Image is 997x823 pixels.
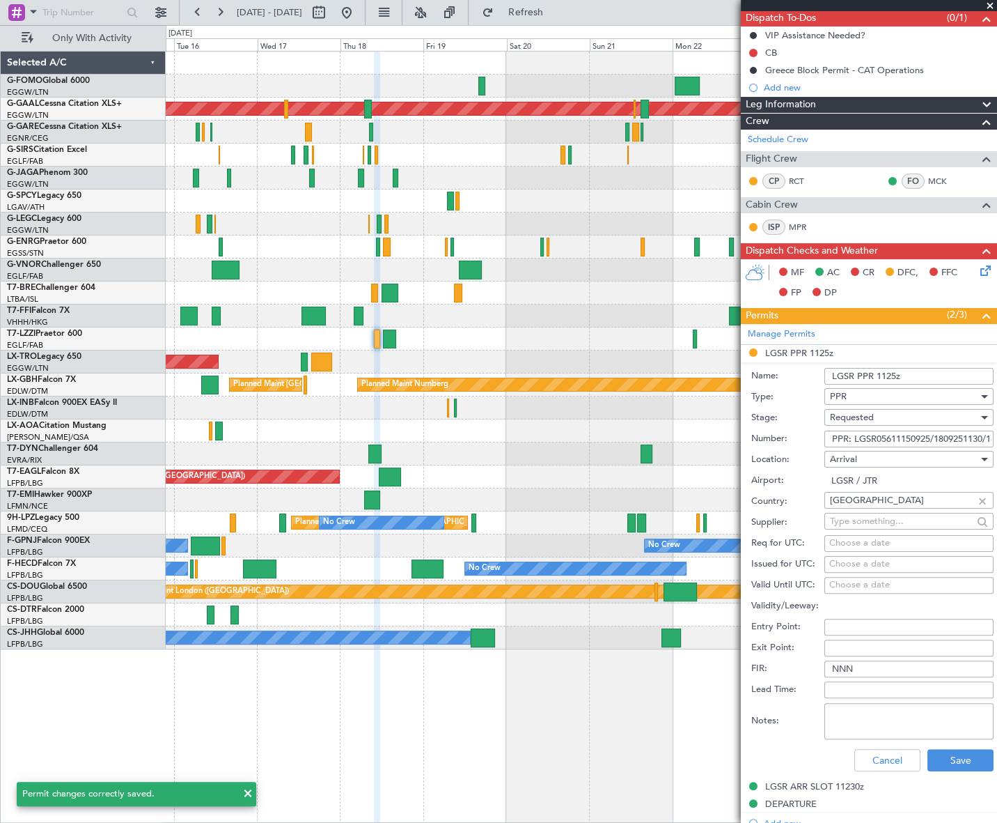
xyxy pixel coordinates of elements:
a: T7-FFIFalcon 7X [7,307,70,315]
a: EDLW/DTM [7,409,48,420]
div: Planned Maint London ([GEOGRAPHIC_DATA]) [123,581,289,602]
label: Type: [751,390,824,404]
span: CR [863,266,874,280]
span: T7-FFI [7,307,31,315]
span: FFC [941,266,957,280]
a: LFPB/LBG [7,616,43,626]
span: Refresh [496,8,555,17]
span: (0/1) [947,10,967,25]
a: CS-DOUGlobal 6500 [7,583,87,591]
div: Sun 21 [590,38,673,51]
div: Choose a date [829,578,989,592]
span: G-LEGC [7,215,37,223]
span: LX-GBH [7,376,38,384]
a: LGAV/ATH [7,202,45,213]
span: G-JAGA [7,169,39,177]
a: T7-DYNChallenger 604 [7,445,98,453]
a: 9H-LPZLegacy 500 [7,514,79,522]
a: EGGW/LTN [7,363,49,374]
a: T7-BREChallenger 604 [7,284,95,292]
a: T7-EAGLFalcon 8X [7,468,79,476]
div: LGSR ARR SLOT 11230z [765,780,864,792]
span: DFC, [897,266,918,280]
a: RCT [789,175,820,187]
a: EGGW/LTN [7,179,49,190]
a: G-JAGAPhenom 300 [7,169,88,177]
label: Req for UTC: [751,537,824,551]
input: Type something... [830,490,973,511]
label: Name: [751,369,824,383]
input: Type something... [830,511,973,532]
button: Cancel [854,749,920,771]
div: Choose a date [829,537,989,551]
span: G-SIRS [7,146,33,154]
span: F-GPNJ [7,537,37,545]
label: Airport: [751,474,824,488]
a: LFPB/LBG [7,570,43,580]
div: Planned Maint Nurnberg [361,374,448,395]
a: EGSS/STN [7,248,44,259]
a: VHHH/HKG [7,317,48,328]
div: Mon 22 [673,38,755,51]
span: PPR [830,390,847,403]
span: 9H-LPZ [7,514,35,522]
label: Valid Until UTC: [751,578,824,592]
a: EGNR/CEG [7,133,49,144]
a: Manage Permits [748,328,815,341]
div: No Crew [323,512,355,533]
a: [PERSON_NAME]/QSA [7,432,89,443]
span: FP [791,286,801,300]
a: G-SIRSCitation Excel [7,146,87,154]
a: G-LEGCLegacy 600 [7,215,81,223]
a: G-GARECessna Citation XLS+ [7,123,122,131]
div: Planned Maint [GEOGRAPHIC_DATA] ([GEOGRAPHIC_DATA]) [233,374,453,395]
input: Trip Number [42,2,123,23]
div: Add new [764,82,990,93]
div: No Crew [648,535,680,556]
span: Dispatch Checks and Weather [746,243,878,259]
span: CS-DTR [7,606,37,614]
a: EGGW/LTN [7,87,49,98]
a: LFMN/NCE [7,501,48,512]
span: AC [827,266,840,280]
a: Schedule Crew [748,133,808,147]
a: G-GAALCessna Citation XLS+ [7,100,122,108]
span: T7-BRE [7,284,36,292]
a: EGLF/FAB [7,340,43,351]
label: Number: [751,432,824,446]
a: LFPB/LBG [7,547,43,557]
button: Save [927,749,994,771]
label: Exit Point: [751,641,824,655]
span: T7-DYN [7,445,38,453]
button: Refresh [476,1,559,24]
label: Country: [751,495,824,509]
div: CP [762,174,785,189]
div: CB [765,47,777,59]
label: Stage: [751,411,824,425]
span: G-FOMO [7,77,42,85]
span: Permits [746,308,778,324]
span: Crew [746,114,769,130]
label: Issued for UTC: [751,557,824,571]
div: Thu 18 [340,38,423,51]
div: Tue 16 [174,38,257,51]
div: Planned [GEOGRAPHIC_DATA] ([GEOGRAPHIC_DATA]) [295,512,492,533]
a: LFPB/LBG [7,639,43,649]
div: Permit changes correctly saved. [22,787,235,801]
a: EVRA/RIX [7,455,42,466]
div: Greece Block Permit - CAT Operations [765,64,924,76]
a: F-GPNJFalcon 900EX [7,537,90,545]
a: LX-TROLegacy 650 [7,353,81,361]
a: G-ENRGPraetor 600 [7,238,86,246]
a: MPR [789,221,820,233]
a: LTBA/ISL [7,294,38,305]
span: G-ENRG [7,238,40,246]
a: EGLF/FAB [7,271,43,282]
a: LX-INBFalcon 900EX EASy II [7,399,117,407]
a: T7-EMIHawker 900XP [7,491,92,499]
label: Notes: [751,714,824,728]
label: Location: [751,453,824,467]
span: DP [824,286,837,300]
span: (2/3) [947,307,967,322]
a: LX-AOACitation Mustang [7,422,107,430]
